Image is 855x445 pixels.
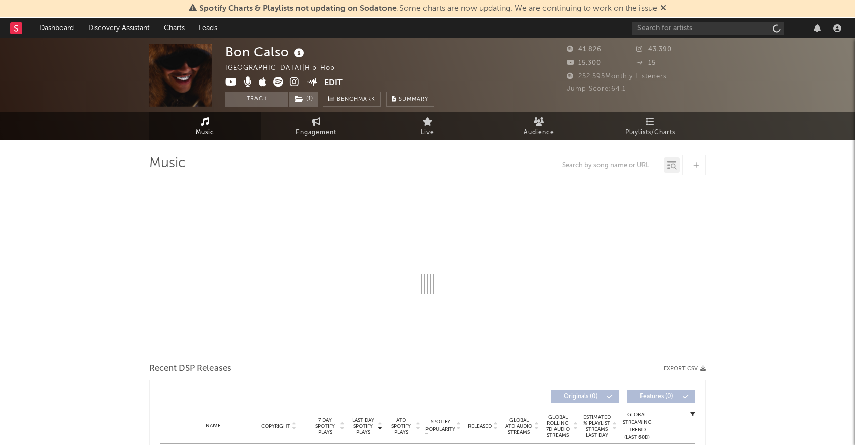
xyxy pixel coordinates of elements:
[324,77,343,90] button: Edit
[312,417,338,435] span: 7 Day Spotify Plays
[296,127,336,139] span: Engagement
[261,112,372,140] a: Engagement
[337,94,375,106] span: Benchmark
[180,422,246,430] div: Name
[636,60,656,66] span: 15
[196,127,215,139] span: Music
[633,394,680,400] span: Features ( 0 )
[558,394,604,400] span: Originals ( 0 )
[225,62,347,74] div: [GEOGRAPHIC_DATA] | Hip-Hop
[567,86,626,92] span: Jump Score: 64.1
[149,362,231,375] span: Recent DSP Releases
[583,414,611,438] span: Estimated % Playlist Streams Last Day
[149,112,261,140] a: Music
[567,46,602,53] span: 41.826
[557,161,664,170] input: Search by song name or URL
[350,417,376,435] span: Last Day Spotify Plays
[627,390,695,403] button: Features(0)
[372,112,483,140] a: Live
[421,127,434,139] span: Live
[323,92,381,107] a: Benchmark
[388,417,414,435] span: ATD Spotify Plays
[594,112,706,140] a: Playlists/Charts
[386,92,434,107] button: Summary
[664,366,706,372] button: Export CSV
[199,5,657,13] span: : Some charts are now updating. We are continuing to work on the issue
[157,18,192,38] a: Charts
[225,92,288,107] button: Track
[567,60,601,66] span: 15.300
[225,44,307,60] div: Bon Calso
[192,18,224,38] a: Leads
[551,390,619,403] button: Originals(0)
[625,127,675,139] span: Playlists/Charts
[483,112,594,140] a: Audience
[199,5,397,13] span: Spotify Charts & Playlists not updating on Sodatone
[399,97,429,102] span: Summary
[567,73,667,80] span: 252.595 Monthly Listeners
[288,92,318,107] span: ( 1 )
[622,411,652,441] div: Global Streaming Trend (Last 60D)
[261,423,290,429] span: Copyright
[289,92,318,107] button: (1)
[636,46,672,53] span: 43.390
[32,18,81,38] a: Dashboard
[81,18,157,38] a: Discovery Assistant
[468,423,492,429] span: Released
[505,417,533,435] span: Global ATD Audio Streams
[425,418,455,433] span: Spotify Popularity
[524,127,554,139] span: Audience
[660,5,666,13] span: Dismiss
[632,22,784,35] input: Search for artists
[544,414,572,438] span: Global Rolling 7D Audio Streams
